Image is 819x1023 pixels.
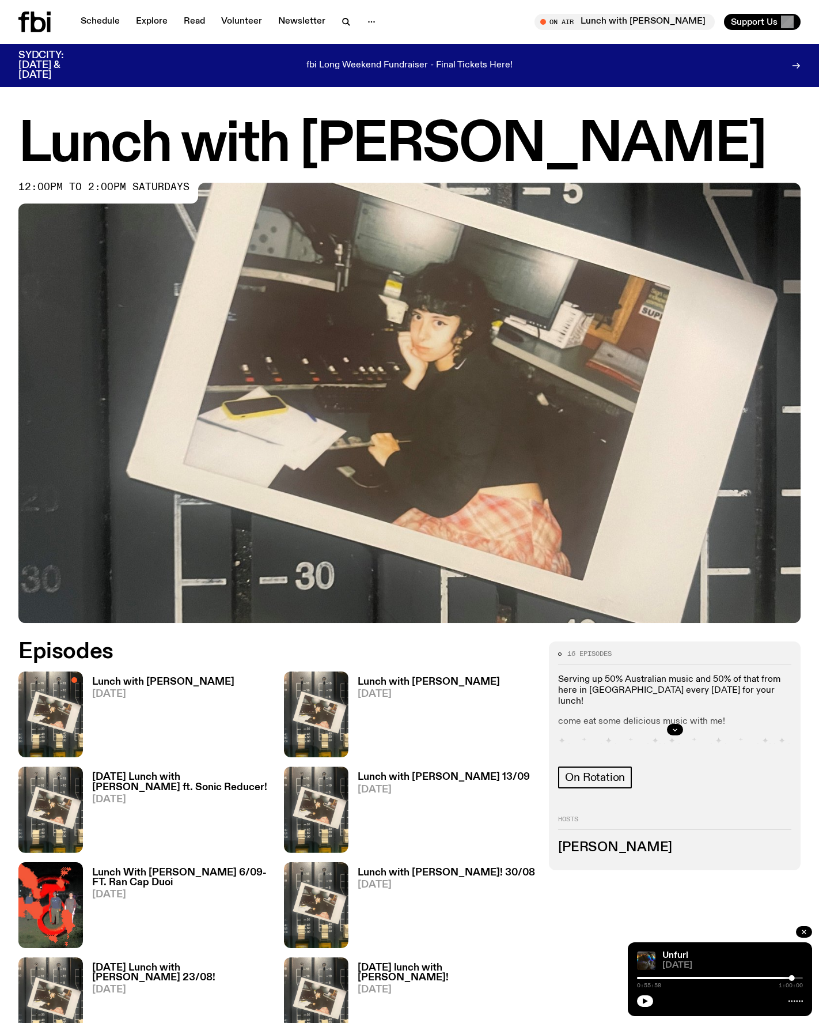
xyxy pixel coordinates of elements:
p: Serving up 50% Australian music and 50% of that from here in [GEOGRAPHIC_DATA] every [DATE] for y... [558,674,791,708]
a: Lunch With [PERSON_NAME] 6/09- FT. Ran Cap Duoi[DATE] [83,868,270,948]
img: A polaroid of Ella Avni in the studio on top of the mixer which is also located in the studio. [284,862,348,948]
h2: Episodes [18,641,535,662]
img: A polaroid of Ella Avni in the studio on top of the mixer which is also located in the studio. [284,767,348,852]
p: fbi Long Weekend Fundraiser - Final Tickets Here! [306,61,513,71]
h3: [DATE] lunch with [PERSON_NAME]! [358,963,536,983]
span: Support Us [731,17,778,27]
span: [DATE] [92,689,234,699]
a: Lunch with [PERSON_NAME][DATE] [348,677,500,757]
span: [DATE] [662,961,803,970]
a: [DATE] Lunch with [PERSON_NAME] ft. Sonic Reducer![DATE] [83,772,270,852]
a: Newsletter [271,14,332,30]
h1: Lunch with [PERSON_NAME] [18,119,801,171]
h3: [DATE] Lunch with [PERSON_NAME] ft. Sonic Reducer! [92,772,270,792]
span: [DATE] [358,689,500,699]
a: Read [177,14,212,30]
span: [DATE] [92,890,270,900]
a: Lunch with [PERSON_NAME]! 30/08[DATE] [348,868,535,948]
span: [DATE] [92,985,270,995]
span: 16 episodes [567,651,612,657]
a: Explore [129,14,175,30]
span: On Rotation [565,771,625,784]
h3: Lunch with [PERSON_NAME]! 30/08 [358,868,535,878]
span: [DATE] [358,985,536,995]
a: Schedule [74,14,127,30]
img: A piece of fabric is pierced by sewing pins with different coloured heads, a rainbow light is cas... [637,952,655,970]
a: Unfurl [662,951,688,960]
h3: Lunch with [PERSON_NAME] [92,677,234,687]
span: [DATE] [358,880,535,890]
span: 1:00:00 [779,983,803,988]
h3: [DATE] Lunch with [PERSON_NAME] 23/08! [92,963,270,983]
a: Volunteer [214,14,269,30]
button: On AirLunch with [PERSON_NAME] [534,14,715,30]
img: A polaroid of Ella Avni in the studio on top of the mixer which is also located in the studio. [284,671,348,757]
img: A polaroid of Ella Avni in the studio on top of the mixer which is also located in the studio. [18,183,801,623]
a: Lunch with [PERSON_NAME][DATE] [83,677,234,757]
a: Lunch with [PERSON_NAME] 13/09[DATE] [348,772,530,852]
h3: Lunch with [PERSON_NAME] [358,677,500,687]
span: 0:55:58 [637,983,661,988]
h3: [PERSON_NAME] [558,841,791,854]
h3: Lunch with [PERSON_NAME] 13/09 [358,772,530,782]
button: Support Us [724,14,801,30]
img: A polaroid of Ella Avni in the studio on top of the mixer which is also located in the studio. [18,671,83,757]
h3: Lunch With [PERSON_NAME] 6/09- FT. Ran Cap Duoi [92,868,270,888]
span: 12:00pm to 2:00pm saturdays [18,183,189,192]
a: On Rotation [558,767,632,788]
span: [DATE] [358,785,530,795]
span: [DATE] [92,795,270,805]
h2: Hosts [558,816,791,830]
h3: SYDCITY: [DATE] & [DATE] [18,51,92,80]
img: A polaroid of Ella Avni in the studio on top of the mixer which is also located in the studio. [18,767,83,852]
